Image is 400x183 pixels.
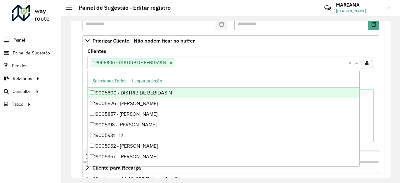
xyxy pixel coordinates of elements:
[87,141,359,151] div: 19005952 - [PERSON_NAME]
[12,63,27,69] span: Pedidos
[87,162,359,173] div: 19005973 - BAR E DANCETERIA LAN
[87,119,359,130] div: 19005918 - [PERSON_NAME]
[348,59,353,67] span: Clear all
[336,8,383,14] span: [PERSON_NAME]
[129,76,165,86] button: Limpar seleção
[82,162,379,173] a: Cliente para Recarga
[82,46,379,150] div: Priorizar Cliente - Não podem ficar no buffer
[168,59,174,67] span: ×
[87,98,359,109] div: 19005826 - [PERSON_NAME]
[321,1,334,15] a: Contato Rápido
[12,88,32,95] span: Consultas
[91,59,168,66] span: 19005800 - DISTRIB DE BEBIDAS N
[13,50,50,56] span: Painel de Sugestão
[87,71,359,166] ng-dropdown-panel: Options list
[90,76,129,86] button: Selecionar Todos
[92,165,141,170] span: Cliente para Recarga
[336,2,383,8] h3: MARIANA
[13,37,25,43] span: Painel
[368,18,379,30] button: Choose Date
[87,151,359,162] div: 19005957 - [PERSON_NAME]
[72,4,171,11] h2: Painel de Sugestão - Editar registro
[87,70,201,76] small: Clientes que não podem ficar no Buffer – Máximo 50 PDVS
[87,130,359,141] div: 19005931 - 12
[87,109,359,119] div: 19005857 - [PERSON_NAME]
[87,47,106,55] label: Clientes
[82,35,379,46] a: Priorizar Cliente - Não podem ficar no buffer
[92,38,195,43] span: Priorizar Cliente - Não podem ficar no buffer
[82,151,379,162] a: Preservar Cliente - Devem ficar no buffer, não roteirizar
[92,176,181,181] span: Cliente para Multi-CDD/Internalização
[13,75,32,82] span: Relatórios
[12,101,23,108] span: Tático
[87,88,359,98] div: 19005800 - DISTRIB DE BEBIDAS N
